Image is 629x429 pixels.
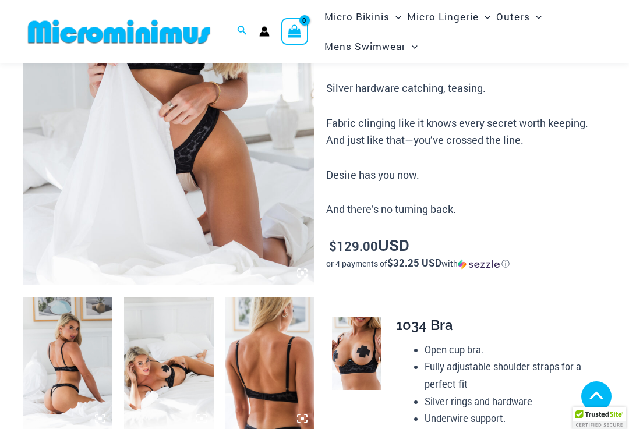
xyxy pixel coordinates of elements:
[396,317,453,334] span: 1034 Bra
[281,18,308,45] a: View Shopping Cart, empty
[493,2,545,31] a: OutersMenu ToggleMenu Toggle
[237,24,248,39] a: Search icon link
[329,237,378,254] bdi: 129.00
[326,258,606,270] div: or 4 payments of$32.25 USDwithSezzle Click to learn more about Sezzle
[329,237,337,254] span: $
[425,341,596,359] li: Open cup bra.
[496,2,530,31] span: Outers
[321,2,404,31] a: Micro BikinisMenu ToggleMenu Toggle
[458,259,500,270] img: Sezzle
[326,258,606,270] div: or 4 payments of with
[530,2,542,31] span: Menu Toggle
[406,31,418,61] span: Menu Toggle
[479,2,490,31] span: Menu Toggle
[425,393,596,410] li: Silver rings and hardware
[425,410,596,427] li: Underwire support.
[404,2,493,31] a: Micro LingerieMenu ToggleMenu Toggle
[390,2,401,31] span: Menu Toggle
[407,2,479,31] span: Micro Lingerie
[326,236,606,255] p: USD
[573,407,626,429] div: TrustedSite Certified
[324,2,390,31] span: Micro Bikinis
[23,19,215,45] img: MM SHOP LOGO FLAT
[425,358,596,392] li: Fully adjustable shoulder straps for a perfect fit
[321,31,420,61] a: Mens SwimwearMenu ToggleMenu Toggle
[259,26,270,37] a: Account icon link
[324,31,406,61] span: Mens Swimwear
[387,256,441,270] span: $32.25 USD
[332,317,381,391] img: Nights Fall Silver Leopard 1036 Bra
